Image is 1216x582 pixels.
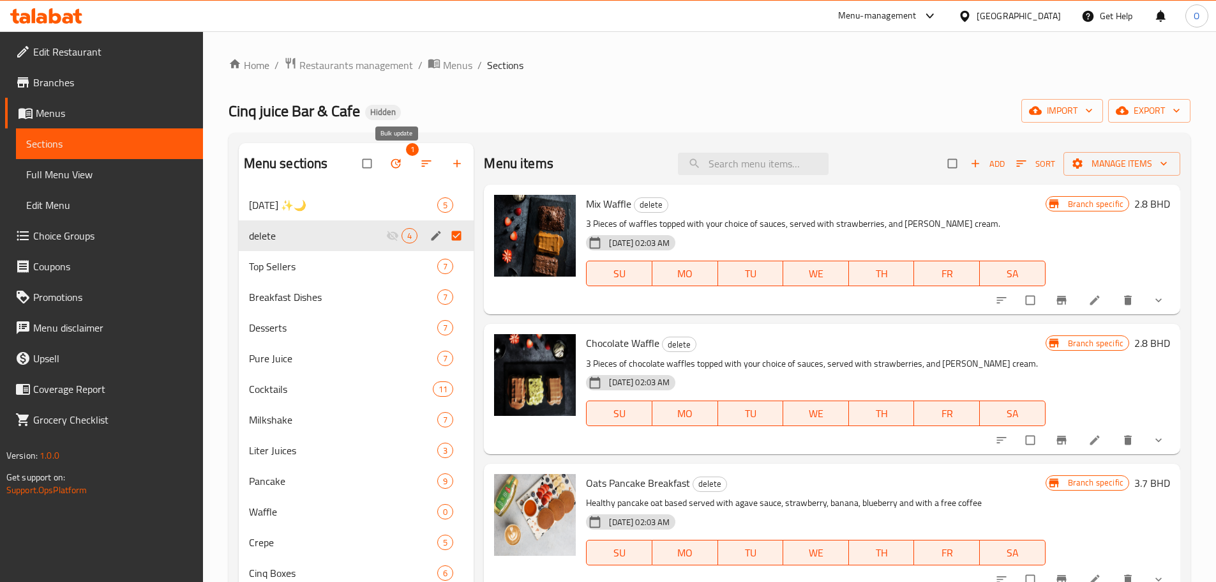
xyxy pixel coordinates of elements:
[239,312,474,343] div: Desserts7
[592,404,647,423] span: SU
[586,473,690,493] span: Oats Pancake Breakfast
[249,351,438,366] div: Pure Juice
[16,128,203,159] a: Sections
[1108,99,1190,123] button: export
[1013,154,1058,174] button: Sort
[1145,426,1175,454] button: show more
[418,57,423,73] li: /
[1152,434,1165,447] svg: Show Choices
[586,540,652,565] button: SU
[663,337,696,352] span: delete
[634,197,668,213] div: delete
[249,381,433,397] span: Cocktails
[249,473,438,489] div: Pancake
[438,291,453,303] span: 7
[438,199,453,211] span: 5
[438,567,453,579] span: 6
[1018,288,1045,312] span: Select to update
[985,404,1040,423] span: SA
[967,154,1008,174] span: Add item
[967,154,1008,174] button: Add
[723,404,779,423] span: TU
[6,482,87,498] a: Support.OpsPlatform
[1032,103,1093,119] span: import
[586,194,631,213] span: Mix Waffle
[239,190,474,220] div: [DATE] ✨🌙5
[239,374,474,404] div: Cocktails11
[249,259,438,274] div: Top Sellers
[386,229,399,242] svg: Inactive section
[5,282,203,312] a: Promotions
[723,544,779,562] span: TU
[604,237,675,249] span: [DATE] 02:03 AM
[5,36,203,67] a: Edit Restaurant
[657,264,713,283] span: MO
[33,75,193,90] span: Branches
[437,565,453,581] div: items
[1047,286,1078,314] button: Branch-specific-item
[586,216,1045,232] p: 3 Pieces of waffles topped with your choice of sauces, served with strawberries, and [PERSON_NAME...
[239,343,474,374] div: Pure Juice7
[437,412,453,427] div: items
[40,447,59,464] span: 1.0.0
[284,57,413,73] a: Restaurants management
[657,404,713,423] span: MO
[5,98,203,128] a: Menus
[239,527,474,558] div: Crepe5
[718,540,784,565] button: TU
[1134,334,1170,352] h6: 2.8 BHD
[249,565,438,581] span: Cinq Boxes
[33,228,193,243] span: Choice Groups
[402,228,417,243] div: items
[249,289,438,305] div: Breakfast Dishes
[26,167,193,182] span: Full Menu View
[604,516,675,528] span: [DATE] 02:03 AM
[402,230,417,242] span: 4
[914,401,980,426] button: FR
[5,374,203,404] a: Coverage Report
[438,506,453,518] span: 0
[249,504,438,519] div: Waffle
[1088,434,1104,447] a: Edit menu item
[723,264,779,283] span: TU
[437,473,453,489] div: items
[438,537,453,549] span: 5
[494,334,576,416] img: Chocolate Waffle
[586,495,1045,511] p: Healthy pancake oat based served with agave sauce, strawberry, banana, blueberry and with a free ...
[33,259,193,274] span: Coupons
[985,544,1040,562] span: SA
[484,154,553,173] h2: Menu items
[849,261,915,286] button: TH
[33,44,193,59] span: Edit Restaurant
[438,261,453,273] span: 7
[274,57,279,73] li: /
[854,544,910,562] span: TH
[33,412,193,427] span: Grocery Checklist
[437,351,453,366] div: items
[33,351,193,366] span: Upsell
[16,159,203,190] a: Full Menu View
[487,57,523,73] span: Sections
[693,477,726,491] span: delete
[1047,426,1078,454] button: Branch-specific-item
[783,261,849,286] button: WE
[249,197,438,213] div: Ramadan ✨🌙
[428,57,472,73] a: Menus
[26,197,193,213] span: Edit Menu
[249,228,387,243] span: delete
[428,227,447,244] button: edit
[1016,157,1055,171] span: Sort
[657,544,713,562] span: MO
[914,540,980,565] button: FR
[33,381,193,397] span: Coverage Report
[433,383,453,395] span: 11
[919,264,975,283] span: FR
[26,136,193,151] span: Sections
[970,157,1005,171] span: Add
[5,404,203,435] a: Grocery Checklist
[6,469,65,486] span: Get support on:
[586,333,659,353] span: Chocolate Waffle
[987,286,1018,314] button: sort-choices
[494,474,576,556] img: Oats Pancake Breakfast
